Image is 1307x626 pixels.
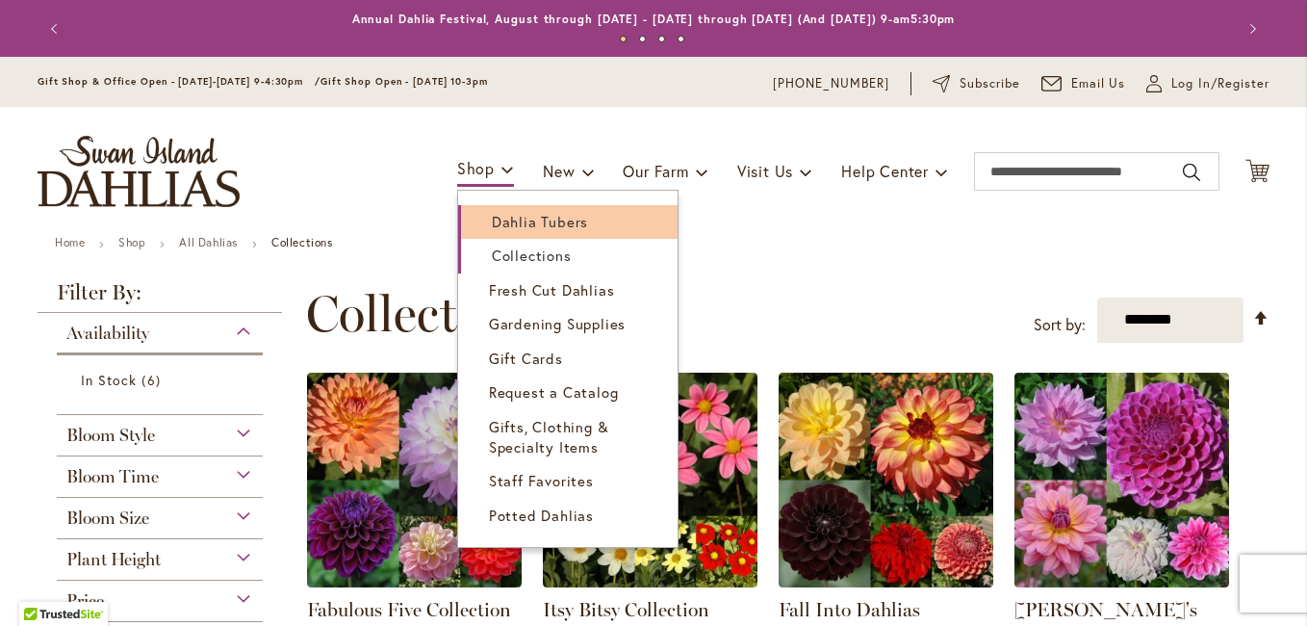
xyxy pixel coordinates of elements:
button: 4 of 4 [678,36,684,42]
img: Fabulous Five Collection [307,373,522,587]
span: Availability [66,323,149,344]
a: Itsy Bitsy Collection [543,598,709,621]
span: Visit Us [737,161,793,181]
span: Request a Catalog [489,382,619,402]
a: Email Us [1041,74,1126,93]
span: Bloom Time [66,466,159,487]
span: Gifts, Clothing & Specialty Items [489,417,609,456]
span: Subscribe [960,74,1020,93]
span: Log In/Register [1171,74,1269,93]
a: Heather's Must Haves Collection [1014,573,1229,591]
span: Collections [306,285,547,343]
a: [PHONE_NUMBER] [773,74,889,93]
a: Annual Dahlia Festival, August through [DATE] - [DATE] through [DATE] (And [DATE]) 9-am5:30pm [352,12,956,26]
button: 2 of 4 [639,36,646,42]
span: Collections [492,246,572,265]
span: 6 [141,370,165,390]
span: New [543,161,575,181]
a: Shop [118,235,145,249]
span: Plant Height [66,549,161,570]
button: Previous [38,10,76,48]
img: Fall Into Dahlias Collection [779,373,993,587]
a: Home [55,235,85,249]
a: Gift Cards [458,342,678,376]
span: Bloom Size [66,508,149,529]
a: In Stock 6 [81,370,243,390]
span: Staff Favorites [489,471,594,490]
button: 3 of 4 [658,36,665,42]
a: store logo [38,136,240,207]
a: Log In/Register [1146,74,1269,93]
button: 1 of 4 [620,36,627,42]
span: Fresh Cut Dahlias [489,280,615,300]
a: Fabulous Five Collection [307,573,522,591]
button: Next [1231,10,1269,48]
span: Dahlia Tubers [492,212,588,231]
a: Fabulous Five Collection [307,598,511,621]
a: All Dahlias [179,235,238,249]
a: Itsy Bitsy Collection [543,573,757,591]
a: Fall Into Dahlias Collection [779,573,993,591]
span: Bloom Style [66,425,155,446]
strong: Filter By: [38,282,282,313]
iframe: Launch Accessibility Center [14,558,68,612]
span: Email Us [1071,74,1126,93]
span: Price [66,590,104,612]
span: Our Farm [623,161,688,181]
strong: Collections [271,235,333,249]
span: Gift Shop Open - [DATE] 10-3pm [320,75,488,88]
span: In Stock [81,371,137,389]
span: Help Center [841,161,929,181]
span: Gift Shop & Office Open - [DATE]-[DATE] 9-4:30pm / [38,75,320,88]
span: Potted Dahlias [489,506,594,525]
label: Sort by: [1034,307,1086,343]
span: Shop [457,158,495,178]
img: Heather's Must Haves Collection [1014,373,1229,587]
span: Gardening Supplies [489,314,626,333]
a: Subscribe [933,74,1020,93]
